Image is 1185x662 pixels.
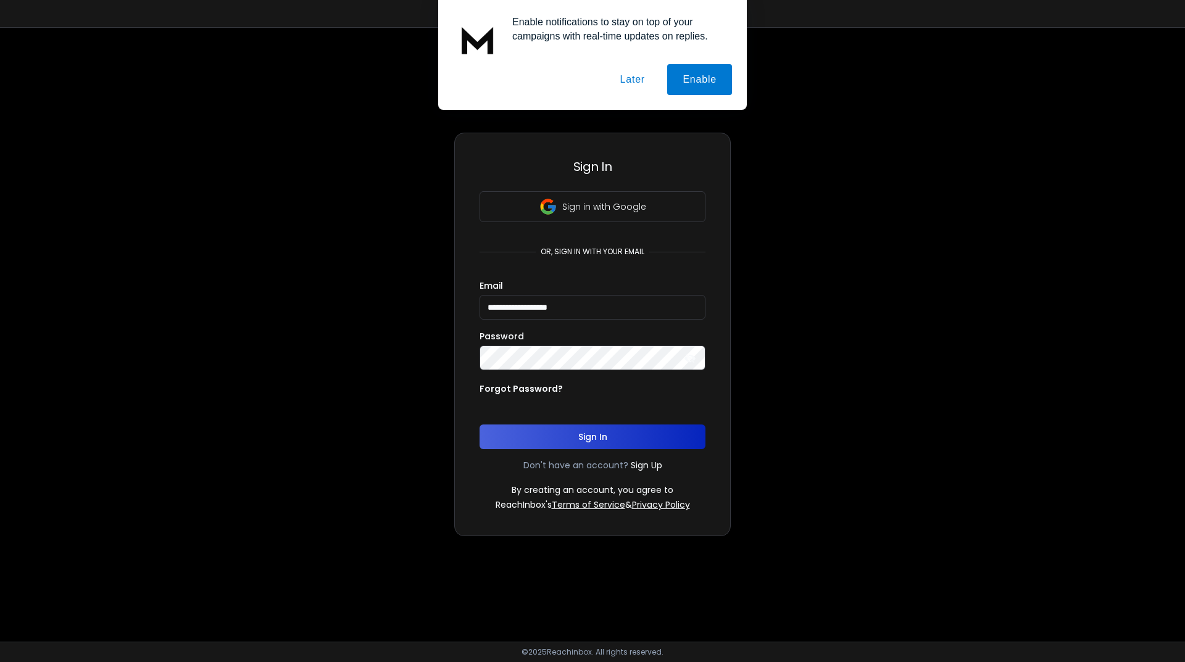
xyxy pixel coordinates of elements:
p: ReachInbox's & [496,499,690,511]
button: Enable [667,64,732,95]
h3: Sign In [480,158,705,175]
p: Sign in with Google [562,201,646,213]
label: Email [480,281,503,290]
p: © 2025 Reachinbox. All rights reserved. [522,647,663,657]
div: Enable notifications to stay on top of your campaigns with real-time updates on replies. [502,15,732,43]
button: Later [604,64,660,95]
a: Sign Up [631,459,662,471]
p: By creating an account, you agree to [512,484,673,496]
a: Privacy Policy [632,499,690,511]
a: Terms of Service [552,499,625,511]
label: Password [480,332,524,341]
p: Don't have an account? [523,459,628,471]
button: Sign in with Google [480,191,705,222]
button: Sign In [480,424,705,449]
p: or, sign in with your email [536,247,649,257]
p: Forgot Password? [480,383,563,395]
img: notification icon [453,15,502,64]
